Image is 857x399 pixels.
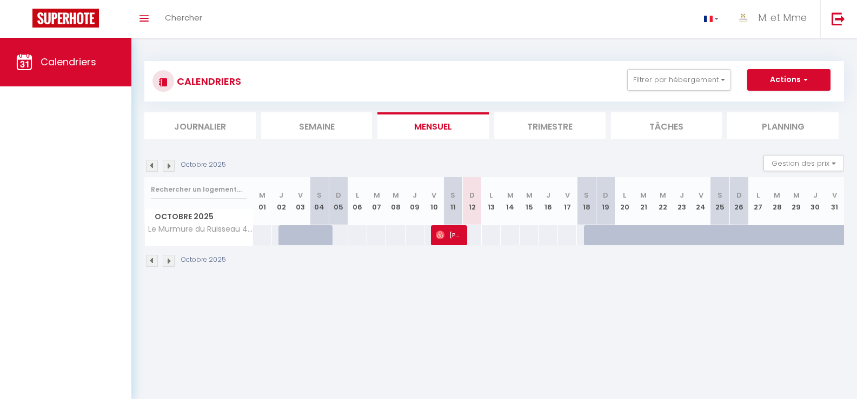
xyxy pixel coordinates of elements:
[736,190,742,200] abbr: D
[377,112,489,139] li: Mensuel
[291,177,310,225] th: 03
[165,12,202,23] span: Chercher
[279,190,283,200] abbr: J
[763,155,844,171] button: Gestion des prix
[482,177,501,225] th: 13
[710,177,729,225] th: 25
[253,177,272,225] th: 01
[832,190,837,200] abbr: V
[144,112,256,139] li: Journalier
[768,177,787,225] th: 28
[501,177,520,225] th: 14
[603,190,608,200] abbr: D
[259,190,265,200] abbr: M
[813,190,818,200] abbr: J
[660,190,666,200] abbr: M
[758,11,807,24] span: M. et Mme
[393,190,399,200] abbr: M
[787,177,806,225] th: 29
[699,190,703,200] abbr: V
[729,177,748,225] th: 26
[735,10,751,26] img: ...
[627,69,731,91] button: Filtrer par hébergement
[526,190,533,200] abbr: M
[584,190,589,200] abbr: S
[653,177,672,225] th: 22
[692,177,710,225] th: 24
[672,177,691,225] th: 23
[774,190,780,200] abbr: M
[825,177,844,225] th: 31
[181,255,226,265] p: Octobre 2025
[41,55,96,69] span: Calendriers
[539,177,557,225] th: 16
[748,177,767,225] th: 27
[596,177,615,225] th: 19
[310,177,329,225] th: 04
[577,177,596,225] th: 18
[317,190,322,200] abbr: S
[546,190,550,200] abbr: J
[611,112,722,139] li: Tâches
[615,177,634,225] th: 20
[793,190,800,200] abbr: M
[151,180,247,199] input: Rechercher un logement...
[640,190,647,200] abbr: M
[494,112,606,139] li: Trimestre
[356,190,359,200] abbr: L
[727,112,839,139] li: Planning
[145,209,253,225] span: Octobre 2025
[565,190,570,200] abbr: V
[348,177,367,225] th: 06
[374,190,380,200] abbr: M
[386,177,405,225] th: 08
[747,69,831,91] button: Actions
[718,190,722,200] abbr: S
[329,177,348,225] th: 05
[367,177,386,225] th: 07
[806,177,825,225] th: 30
[431,190,436,200] abbr: V
[520,177,539,225] th: 15
[181,160,226,170] p: Octobre 2025
[634,177,653,225] th: 21
[261,112,373,139] li: Semaine
[406,177,424,225] th: 09
[623,190,626,200] abbr: L
[336,190,341,200] abbr: D
[174,69,241,93] h3: CALENDRIERS
[462,177,481,225] th: 12
[413,190,417,200] abbr: J
[756,190,760,200] abbr: L
[443,177,462,225] th: 11
[680,190,684,200] abbr: J
[298,190,303,200] abbr: V
[469,190,475,200] abbr: D
[489,190,493,200] abbr: L
[832,12,845,25] img: logout
[436,225,461,245] span: [PERSON_NAME]
[450,190,455,200] abbr: S
[32,9,99,28] img: Super Booking
[147,225,255,233] span: Le Murmure du Ruisseau 4* - Sauna, terrasse & BBQ
[507,190,514,200] abbr: M
[272,177,291,225] th: 02
[558,177,577,225] th: 17
[424,177,443,225] th: 10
